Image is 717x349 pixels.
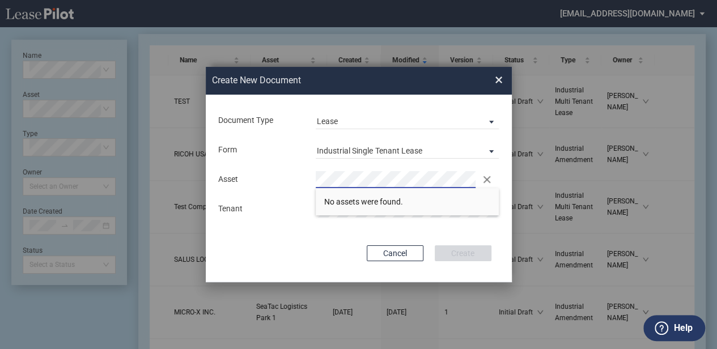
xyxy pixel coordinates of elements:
[211,144,309,156] div: Form
[211,203,309,215] div: Tenant
[316,142,499,159] md-select: Lease Form: Industrial Single Tenant Lease
[316,112,499,129] md-select: Document Type: Lease
[211,115,309,126] div: Document Type
[317,146,422,155] div: Industrial Single Tenant Lease
[212,74,455,87] h2: Create New Document
[495,71,503,90] span: ×
[435,245,491,261] button: Create
[316,188,499,215] li: No assets were found.
[367,245,423,261] button: Cancel
[206,67,512,282] md-dialog: Create New ...
[673,321,692,335] label: Help
[317,117,338,126] div: Lease
[211,174,309,185] div: Asset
